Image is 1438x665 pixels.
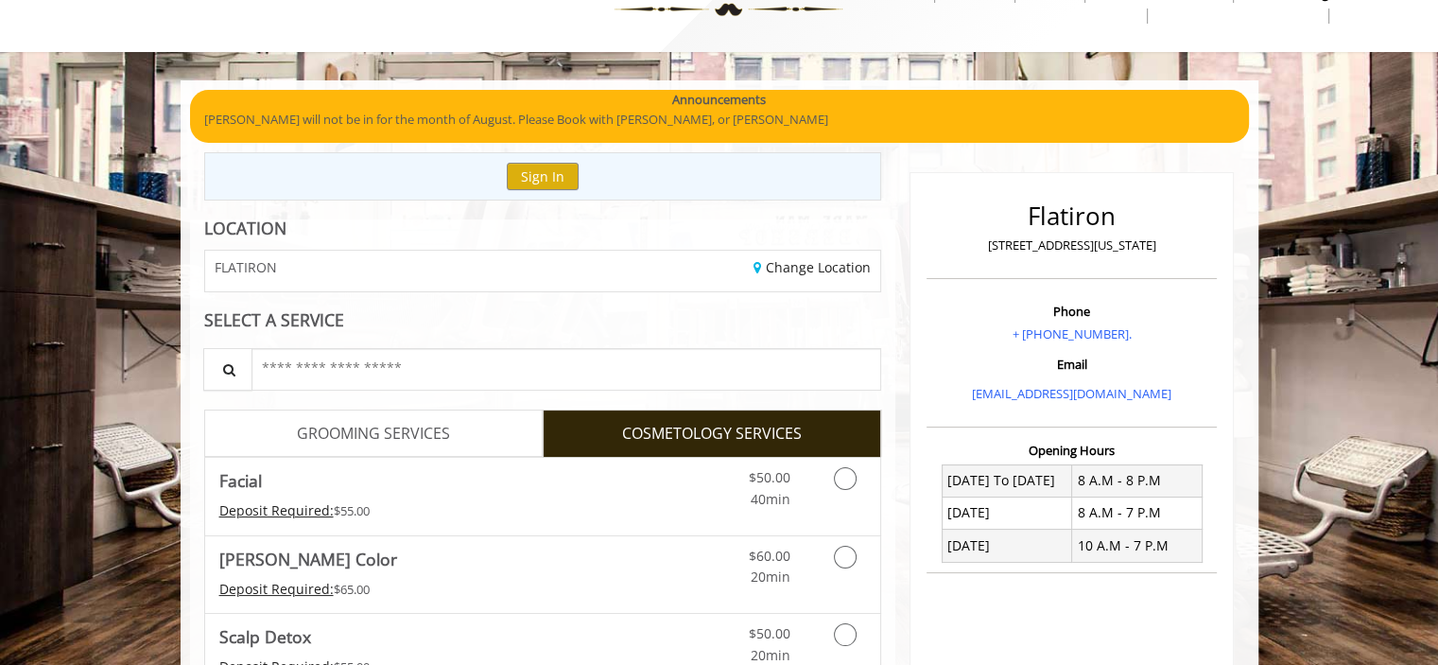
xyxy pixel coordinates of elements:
[203,348,252,391] button: Service Search
[750,646,789,664] span: 20min
[215,260,277,274] span: FLATIRON
[927,444,1217,457] h3: Opening Hours
[507,163,579,190] button: Sign In
[750,490,789,508] span: 40min
[750,568,789,586] span: 20min
[1072,464,1203,497] td: 8 A.M - 8 P.M
[672,90,766,110] b: Announcements
[748,624,789,642] span: $50.00
[931,202,1212,230] h2: Flatiron
[931,236,1212,255] p: [STREET_ADDRESS][US_STATE]
[297,422,450,446] span: GROOMING SERVICES
[1072,497,1203,529] td: 8 A.M - 7 P.M
[219,580,334,598] span: This service needs some Advance to be paid before we block your appointment
[219,579,599,600] div: $65.00
[622,422,802,446] span: COSMETOLOGY SERVICES
[931,358,1212,371] h3: Email
[219,501,334,519] span: This service needs some Advance to be paid before we block your appointment
[219,500,599,521] div: $55.00
[748,468,789,486] span: $50.00
[1013,325,1132,342] a: + [PHONE_NUMBER].
[204,110,1235,130] p: [PERSON_NAME] will not be in for the month of August. Please Book with [PERSON_NAME], or [PERSON_...
[219,546,397,572] b: [PERSON_NAME] Color
[219,623,311,650] b: Scalp Detox
[219,467,262,494] b: Facial
[942,464,1072,497] td: [DATE] To [DATE]
[972,385,1171,402] a: [EMAIL_ADDRESS][DOMAIN_NAME]
[204,311,882,329] div: SELECT A SERVICE
[204,217,286,239] b: LOCATION
[931,305,1212,318] h3: Phone
[1072,530,1203,562] td: 10 A.M - 7 P.M
[942,497,1072,529] td: [DATE]
[748,547,789,565] span: $60.00
[754,258,871,276] a: Change Location
[942,530,1072,562] td: [DATE]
